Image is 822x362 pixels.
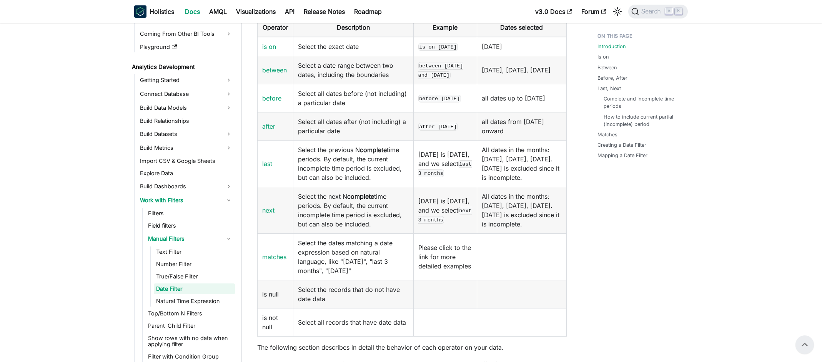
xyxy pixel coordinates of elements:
[418,95,461,102] code: before [DATE]
[231,5,280,18] a: Visualizations
[262,160,272,168] a: last
[413,140,477,187] td: [DATE] is [DATE], and we select
[597,53,609,60] a: Is on
[293,37,414,56] td: Select the exact date
[597,43,626,50] a: Introduction
[258,308,293,336] td: is not null
[477,112,566,140] td: all dates from [DATE] onward
[360,146,387,154] strong: complete
[258,18,293,37] th: Operator
[293,56,414,84] td: Select a date range between two dates, including the boundaries
[293,140,414,187] td: Select the previous N time periods. By default, the current incomplete time period is excluded, b...
[262,253,286,261] a: matches
[597,131,617,138] a: Matches
[146,233,235,245] a: Manual Filters
[293,112,414,140] td: Select all dates after (not including) a particular date
[138,116,235,126] a: Build Relationships
[418,43,458,51] code: is on [DATE]
[262,43,276,50] a: is on
[477,84,566,112] td: all dates up to [DATE]
[146,351,235,362] a: Filter with Condition Group
[138,194,235,206] a: Work with Filters
[262,122,275,130] a: after
[293,233,414,280] td: Select the dates matching a date expression based on natural language, like "[DATE]", "last 3 mon...
[597,85,621,92] a: Last, Next
[675,8,682,15] kbd: K
[418,123,458,131] code: after [DATE]
[477,56,566,84] td: [DATE], [DATE], [DATE]
[262,94,281,102] a: before
[597,141,646,149] a: Creating a Date Filter
[154,259,235,270] a: Number Filter
[150,7,174,16] b: Holistics
[477,187,566,233] td: All dates in the months: [DATE], [DATE], [DATE]. [DATE] is excluded since it is incomplete.
[577,5,611,18] a: Forum
[347,193,374,200] strong: complete
[413,187,477,233] td: [DATE] is [DATE], and we select
[258,280,293,308] td: is null
[138,28,235,40] a: Coming From Other BI Tools
[477,18,566,37] th: Dates selected
[639,8,666,15] span: Search
[138,42,235,52] a: Playground
[293,84,414,112] td: Select all dates before (not including) a particular date
[138,128,235,140] a: Build Datasets
[205,5,231,18] a: AMQL
[418,62,463,79] code: between [DATE] and [DATE]
[280,5,299,18] a: API
[138,88,235,100] a: Connect Database
[604,95,680,110] a: Complete and incomplete time periods
[180,5,205,18] a: Docs
[146,333,235,350] a: Show rows with no data when applying filter
[293,280,414,308] td: Select the records that do not have date data
[138,156,235,166] a: Import CSV & Google Sheets
[154,283,235,294] a: Date Filter
[134,5,146,18] img: Holistics
[138,74,235,86] a: Getting Started
[293,187,414,233] td: Select the next N time periods. By default, the current incomplete time period is excluded, but c...
[628,5,688,18] button: Search (Command+K)
[154,271,235,282] a: True/False Filter
[146,308,235,319] a: Top/Bottom N Filters
[138,180,235,193] a: Build Dashboards
[134,5,174,18] a: HolisticsHolistics
[477,140,566,187] td: All dates in the months: [DATE], [DATE], [DATE]. [DATE] is excluded since it is incomplete.
[611,5,624,18] button: Switch between dark and light mode (currently light mode)
[154,296,235,307] a: Natural Time Expression
[138,102,235,114] a: Build Data Models
[531,5,577,18] a: v3.0 Docs
[597,152,647,159] a: Mapping a Date Filter
[262,206,275,214] a: next
[154,246,235,257] a: Text Filter
[146,220,235,231] a: Field filters
[604,113,680,128] a: How to include current partial (incomplete) period
[418,207,472,224] code: next 3 months
[418,160,472,177] code: last 3 months
[597,74,627,82] a: Before, After
[795,335,814,354] button: Scroll back to top
[413,233,477,280] td: Please click to the link for more detailed examples
[299,5,349,18] a: Release Notes
[597,64,617,71] a: Between
[138,168,235,179] a: Explore Data
[293,308,414,336] td: Select all records that have date data
[126,23,242,362] nav: Docs sidebar
[138,142,235,154] a: Build Metrics
[349,5,386,18] a: Roadmap
[146,208,235,219] a: Filters
[146,320,235,331] a: Parent-Child Filter
[413,18,477,37] th: Example
[665,8,673,15] kbd: ⌘
[262,66,287,74] a: between
[293,18,414,37] th: Description
[477,37,566,56] td: [DATE]
[130,62,235,72] a: Analytics Development
[257,343,567,352] p: The following section describes in detail the behavior of each operator on your data.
